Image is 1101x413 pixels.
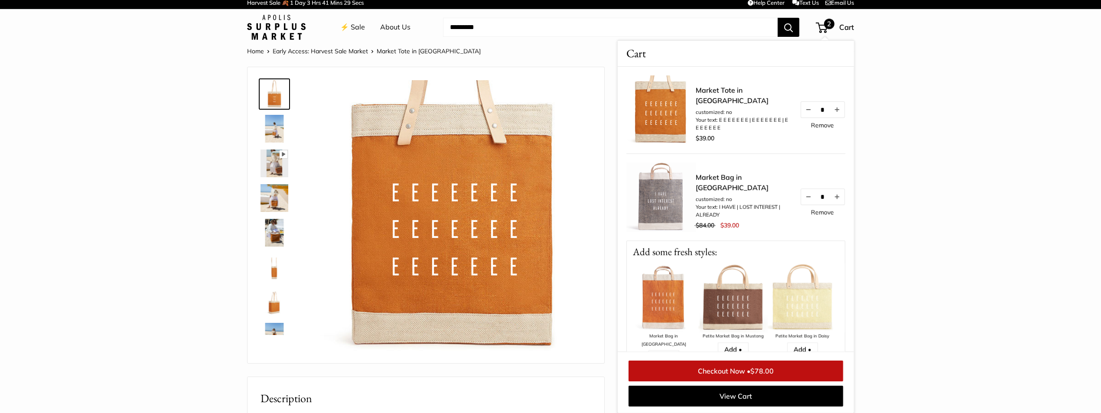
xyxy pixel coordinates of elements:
li: Your text: I HAVE | LOST INTEREST | ALREADY [696,203,791,219]
a: Checkout Now •$78.00 [629,361,843,381]
a: Market Tote in Cognac [259,217,290,248]
div: Petite Market Bag in Daisy [768,332,837,341]
span: $78.00 [750,367,774,375]
span: Market Tote in [GEOGRAPHIC_DATA] [377,47,481,55]
span: Cart [626,45,646,62]
img: description_Make it yours with personalized text [626,163,696,232]
a: Market Tote in Cognac [259,148,290,179]
img: Market Tote in Cognac [261,184,288,212]
a: 2 Cart [817,20,854,34]
a: About Us [380,21,410,34]
button: Increase quantity by 1 [830,189,844,205]
a: Market Tote in Cognac [259,113,290,144]
li: customized: no [696,108,791,116]
a: Home [247,47,264,55]
li: Your text: E E E E E E E | E E E E E E E | E E E E E E E [696,116,791,132]
a: Market Bag in [GEOGRAPHIC_DATA] [696,172,791,193]
input: Quantity [816,193,830,200]
a: Market Tote in Cognac [259,252,290,283]
a: Market Tote in Cognac [259,286,290,318]
p: Add some fresh styles: [627,241,845,263]
a: Add • [718,342,749,357]
div: Petite Market Bag in Mustang [698,332,768,341]
span: $39.00 [696,134,714,142]
a: Add • [787,342,818,357]
div: Market Bag in Daisy [837,332,906,341]
input: Search... [443,18,778,37]
li: customized: no [696,195,791,203]
input: Quantity [816,106,830,113]
img: Market Tote in Cognac [261,219,288,247]
h2: Description [261,390,591,407]
img: Apolis: Surplus Market [247,15,306,40]
a: Remove [811,209,834,215]
a: Market Tote in Cognac [259,78,290,110]
img: Market Tote in Cognac [261,80,288,108]
span: $39.00 [720,221,739,229]
img: Market Tote in Cognac [261,288,288,316]
a: Market Tote in [GEOGRAPHIC_DATA] [696,85,791,106]
a: Early Access: Harvest Sale Market [273,47,368,55]
a: Add • [648,350,679,365]
nav: Breadcrumb [247,46,481,57]
a: View Cart [629,386,843,406]
span: $84.00 [696,221,714,229]
img: Market Tote in Cognac [261,150,288,177]
span: 2 [824,19,834,29]
img: Market Tote in Cognac [261,323,288,351]
img: Market Tote in Cognac [261,254,288,281]
button: Search [778,18,799,37]
a: Market Tote in Cognac [259,321,290,352]
img: customizer-prod [317,80,591,354]
span: Cart [839,23,854,32]
div: Market Bag in [GEOGRAPHIC_DATA] [629,332,698,348]
button: Increase quantity by 1 [830,102,844,117]
a: Market Tote in Cognac [259,182,290,214]
a: Remove [811,122,834,128]
img: Market Tote in Cognac [261,115,288,143]
a: ⚡️ Sale [340,21,365,34]
button: Decrease quantity by 1 [801,189,816,205]
button: Decrease quantity by 1 [801,102,816,117]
